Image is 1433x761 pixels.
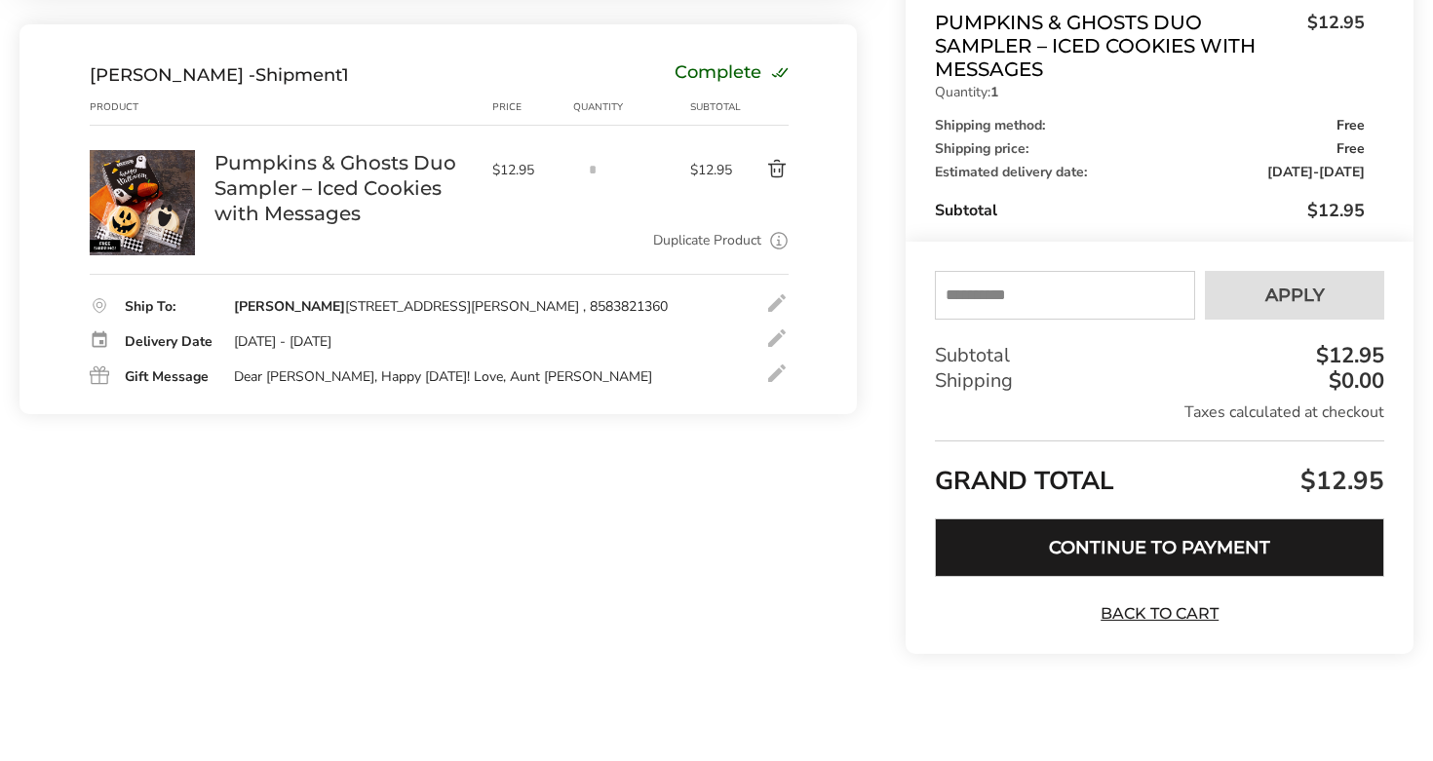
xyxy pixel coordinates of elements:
[214,150,473,226] a: Pumpkins & Ghosts Duo Sampler – Iced Cookies with Messages
[492,161,563,179] span: $12.95
[492,99,573,115] div: Price
[675,64,789,86] div: Complete
[735,158,790,181] button: Delete product
[990,83,998,101] strong: 1
[1311,345,1384,366] div: $12.95
[234,298,668,316] div: [STREET_ADDRESS][PERSON_NAME] , 8583821360
[935,518,1384,577] button: Continue to Payment
[690,99,735,115] div: Subtotal
[935,440,1384,504] div: GRAND TOTAL
[90,99,214,115] div: Product
[1267,163,1313,181] span: [DATE]
[935,119,1365,133] div: Shipping method:
[935,11,1297,81] span: Pumpkins & Ghosts Duo Sampler – Iced Cookies with Messages
[125,370,214,384] div: Gift Message
[90,150,195,255] img: Pumpkins & Ghosts Duo Sampler – Iced Cookies with Messages
[1307,199,1365,222] span: $12.95
[935,368,1384,394] div: Shipping
[1336,119,1365,133] span: Free
[234,368,652,386] div: Dear [PERSON_NAME], Happy [DATE]! Love, Aunt [PERSON_NAME]
[234,297,345,316] strong: [PERSON_NAME]
[573,150,612,189] input: Quantity input
[935,11,1365,81] a: Pumpkins & Ghosts Duo Sampler – Iced Cookies with Messages$12.95
[234,333,331,351] div: [DATE] - [DATE]
[1324,370,1384,392] div: $0.00
[935,142,1365,156] div: Shipping price:
[125,335,214,349] div: Delivery Date
[1205,271,1384,320] button: Apply
[935,199,1365,222] div: Subtotal
[1296,464,1384,498] span: $12.95
[653,230,761,251] a: Duplicate Product
[1336,142,1365,156] span: Free
[1092,603,1228,625] a: Back to Cart
[342,64,349,86] span: 1
[90,64,255,86] span: [PERSON_NAME] -
[1319,163,1365,181] span: [DATE]
[935,166,1365,179] div: Estimated delivery date:
[1297,11,1365,76] span: $12.95
[90,64,349,86] div: Shipment
[90,149,195,168] a: Pumpkins & Ghosts Duo Sampler – Iced Cookies with Messages
[935,401,1384,423] div: Taxes calculated at checkout
[690,161,735,179] span: $12.95
[1265,286,1325,304] span: Apply
[935,343,1384,368] div: Subtotal
[935,86,1365,99] p: Quantity:
[125,300,214,314] div: Ship To:
[1267,166,1365,179] span: -
[573,99,690,115] div: Quantity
